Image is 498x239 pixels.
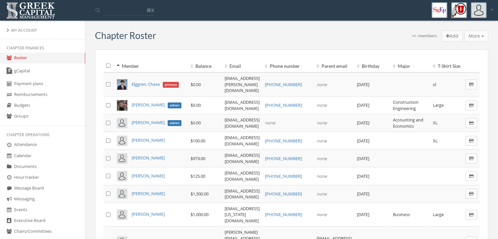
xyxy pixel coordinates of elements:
[354,203,390,227] td: [DATE]
[224,152,259,164] a: [EMAIL_ADDRESS][DOMAIN_NAME]
[430,96,463,114] td: Large
[390,203,430,227] td: Business
[430,132,463,150] td: XL
[191,82,201,87] span: $0.00
[132,211,165,217] a: [PERSON_NAME]
[146,7,154,13] span: ⌘K
[354,72,390,96] td: [DATE]
[114,60,188,72] th: Member
[188,60,222,72] th: Balance
[132,81,179,87] a: Elggren, Chaseprimary
[191,211,209,217] span: $1,000.00
[163,82,179,88] span: primary
[265,102,302,108] a: [PHONE_NUMBER]
[354,96,390,114] td: [DATE]
[191,102,201,108] span: $0.00
[222,60,262,72] th: Email
[132,155,165,161] a: [PERSON_NAME]
[168,120,181,126] span: admin
[132,81,160,87] span: Elggren, Chase
[95,30,156,41] h3: Chapter Roster
[317,82,327,87] em: none
[265,82,302,87] a: [PHONE_NUMBER]
[354,60,390,72] th: Birthday
[390,114,430,132] td: Accounting and Economics
[390,60,430,72] th: Major
[132,137,165,143] a: [PERSON_NAME]
[430,72,463,96] td: xl
[265,211,302,217] a: [PHONE_NUMBER]
[191,156,205,161] span: $973.00
[191,173,205,179] span: $125.00
[191,138,205,144] span: $100.00
[7,28,79,33] div: My Account
[191,120,201,126] span: $0.00
[224,188,259,200] a: [EMAIL_ADDRESS][DOMAIN_NAME]
[390,96,430,114] td: Construction Engineering
[132,119,181,125] a: [PERSON_NAME]admin
[265,173,302,179] a: [PHONE_NUMBER]
[412,33,437,42] div: +/- members
[224,170,259,182] a: [EMAIL_ADDRESS][DOMAIN_NAME]
[317,211,327,217] em: none
[224,135,259,147] a: [EMAIL_ADDRESS][DOMAIN_NAME]
[132,102,165,108] span: [PERSON_NAME]
[317,120,327,126] em: none
[132,173,165,179] a: [PERSON_NAME]
[430,203,463,227] td: Large
[132,191,165,196] a: [PERSON_NAME]
[224,117,259,129] a: [EMAIL_ADDRESS][DOMAIN_NAME]
[430,60,463,72] th: T-Shirt Size
[265,120,275,126] em: none
[132,119,165,125] span: [PERSON_NAME]
[132,102,181,108] a: [PERSON_NAME]admin
[317,173,327,179] em: none
[224,75,259,93] a: [EMAIL_ADDRESS][PERSON_NAME][DOMAIN_NAME]
[317,138,327,144] em: none
[354,167,390,185] td: [DATE]
[265,138,302,144] a: [PHONE_NUMBER]
[224,99,259,111] a: [EMAIL_ADDRESS][DOMAIN_NAME]
[317,102,327,108] em: none
[265,156,302,161] a: [PHONE_NUMBER]
[314,60,354,72] th: Parent email
[262,60,314,72] th: Phone number
[168,102,181,108] span: admin
[265,191,302,197] a: [PHONE_NUMBER]
[354,132,390,150] td: [DATE]
[317,191,327,197] em: none
[354,150,390,167] td: [DATE]
[430,114,463,132] td: XL
[317,156,327,161] em: none
[224,206,259,224] a: [EMAIL_ADDRESS][US_STATE][DOMAIN_NAME]
[191,191,209,197] span: $1,500.00
[354,185,390,203] td: [DATE]
[354,114,390,132] td: [DATE]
